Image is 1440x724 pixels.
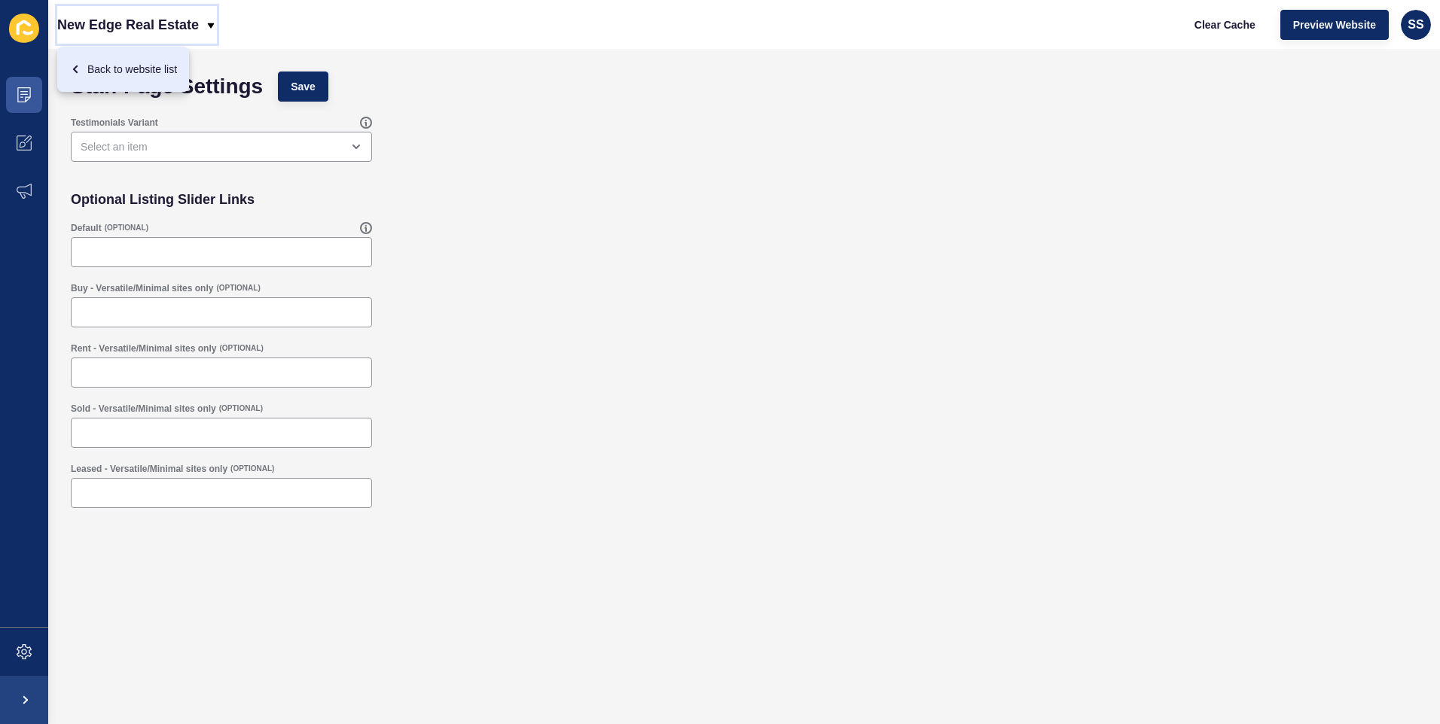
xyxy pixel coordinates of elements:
span: (OPTIONAL) [105,223,148,233]
button: Clear Cache [1182,10,1268,40]
p: New Edge Real Estate [57,6,199,44]
span: SS [1408,17,1423,32]
label: Default [71,222,102,234]
span: Clear Cache [1194,17,1255,32]
h2: Optional Listing Slider Links [71,192,255,207]
span: (OPTIONAL) [216,283,260,294]
h1: Staff Page Settings [71,79,263,94]
span: (OPTIONAL) [219,403,263,414]
label: Sold - Versatile/Minimal sites only [71,403,216,415]
label: Testimonials Variant [71,117,158,129]
span: (OPTIONAL) [230,464,274,474]
label: Leased - Versatile/Minimal sites only [71,463,227,475]
div: Back to website list [69,56,177,83]
button: Save [278,71,328,102]
div: open menu [71,132,372,162]
button: Preview Website [1280,10,1389,40]
label: Buy - Versatile/Minimal sites only [71,282,213,294]
span: (OPTIONAL) [219,343,263,354]
span: Preview Website [1293,17,1376,32]
span: Save [291,79,316,94]
label: Rent - Versatile/Minimal sites only [71,342,216,354]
